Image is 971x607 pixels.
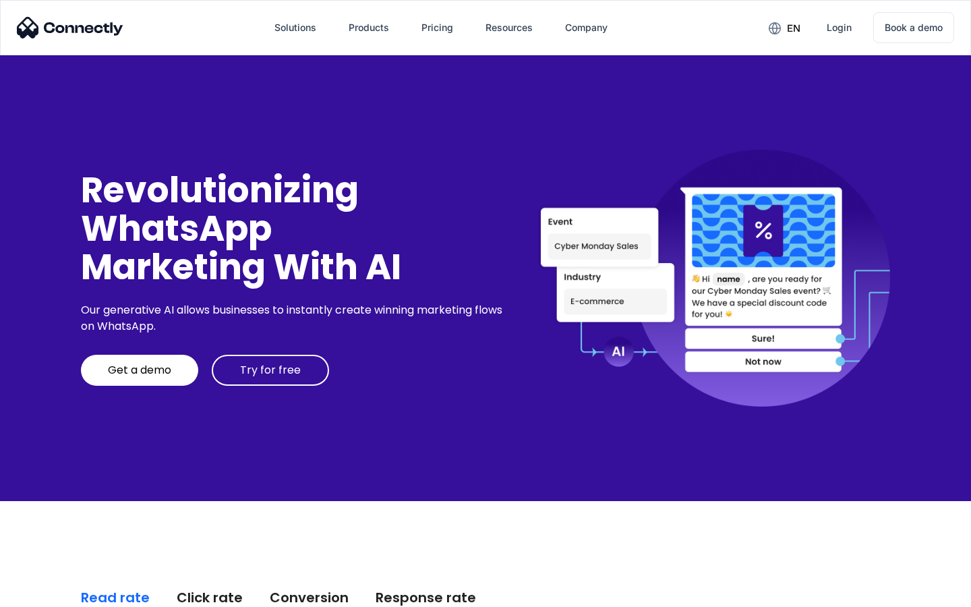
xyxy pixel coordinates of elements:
a: Get a demo [81,355,198,386]
div: Click rate [177,588,243,607]
div: Resources [486,18,533,37]
div: Conversion [270,588,349,607]
div: Login [827,18,852,37]
img: Connectly Logo [17,17,123,38]
div: Try for free [240,364,301,377]
div: Products [349,18,389,37]
div: Read rate [81,588,150,607]
div: Get a demo [108,364,171,377]
div: en [787,19,800,38]
a: Book a demo [873,12,954,43]
div: Our generative AI allows businesses to instantly create winning marketing flows on WhatsApp. [81,302,507,335]
div: Solutions [274,18,316,37]
a: Try for free [212,355,329,386]
div: Company [565,18,608,37]
div: Revolutionizing WhatsApp Marketing With AI [81,171,507,287]
a: Pricing [411,11,464,44]
div: Pricing [421,18,453,37]
div: Response rate [376,588,476,607]
a: Login [816,11,862,44]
